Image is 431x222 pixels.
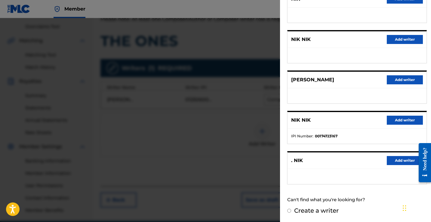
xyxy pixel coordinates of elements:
[291,117,311,124] p: NIK NIK
[414,138,431,187] iframe: Resource Center
[401,193,431,222] iframe: Chat Widget
[294,207,339,214] label: Create a writer
[287,193,427,206] div: Can't find what you're looking for?
[7,5,30,13] img: MLC Logo
[291,36,311,43] p: NIK NIK
[403,199,406,217] div: Drag
[291,157,303,164] p: . NIK
[315,133,337,139] strong: 00174723167
[387,35,423,44] button: Add writer
[387,116,423,125] button: Add writer
[387,156,423,165] button: Add writer
[387,75,423,84] button: Add writer
[291,133,313,139] span: IPI Number :
[54,5,61,13] img: Top Rightsholder
[64,5,85,12] span: Member
[291,76,334,83] p: [PERSON_NAME]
